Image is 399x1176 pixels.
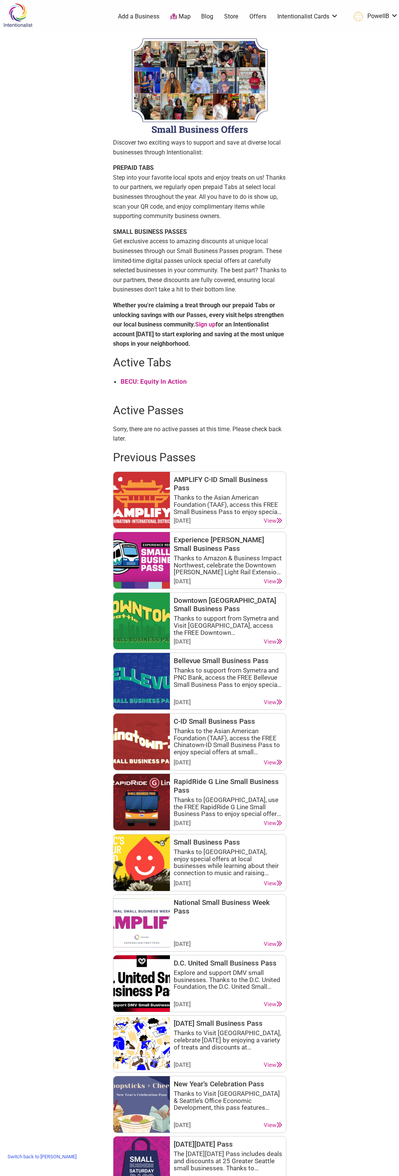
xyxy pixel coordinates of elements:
a: Store [224,12,238,21]
h3: National Small Business Week Pass [174,898,282,915]
div: Thanks to support from Symetra and PNC Bank, access the FREE Bellevue Small Business Pass to enjo... [174,667,282,688]
h2: Previous Passes [113,450,286,465]
a: View [264,517,282,525]
img: Bellevue Small Business Pass [113,653,170,709]
div: Explore and support DMV small businesses. Thanks to the D.C. United Foundation, the D.C. United S... [174,969,282,990]
div: [DATE] [174,759,191,766]
div: Thanks to [GEOGRAPHIC_DATA], enjoy special offers at local businesses while learning about their ... [174,848,282,877]
h2: Active Tabs [113,355,286,371]
div: [DATE] [174,638,191,645]
a: Add a Business [118,12,159,21]
img: D.C. United Small Business Pass [113,955,170,1012]
div: [DATE] [174,517,191,525]
a: View [264,578,282,585]
a: View [264,820,282,827]
p: Get exclusive access to amazing discounts at unique local businesses through our Small Business P... [113,227,286,294]
div: Thanks to Visit [GEOGRAPHIC_DATA], celebrate [DATE] by enjoying a variety of treats and discounts... [174,1030,282,1051]
div: [DATE] [174,1122,191,1129]
strong: PREPAID TABS [113,164,154,171]
div: [DATE] [174,880,191,887]
div: Thanks to [GEOGRAPHIC_DATA], use the FREE RapidRide G Line Small Business Pass to enjoy special o... [174,796,282,818]
a: Sign up [195,321,216,328]
p: Discover two exciting ways to support and save at diverse local businesses through Intentionalist: [113,138,286,157]
p: Step into your favorite local spots and enjoy treats on us! Thanks to our partners, we regularly ... [113,163,286,221]
h3: Small Business Pass [174,838,282,847]
img: Downtown Seattle Small Business Pass [113,593,170,649]
strong: Whether you're claiming a treat through our prepaid Tabs or unlocking savings with our Passes, ev... [113,302,284,347]
h3: New Year's Celebration Pass [174,1080,282,1088]
div: Thanks to the Asian American Foundation (TAAF), access the FREE Chinatown-ID Small Business Pass ... [174,728,282,756]
a: View [264,699,282,706]
div: [DATE] [174,820,191,827]
a: View [264,759,282,766]
div: Thanks to the Asian American Foundation (TAAF), access this FREE Small Business Pass to enjoy spe... [174,494,282,515]
img: New Year's Celebration Pass [113,1076,170,1133]
h3: [DATE] Small Business Pass [174,1019,282,1028]
img: RapidRide G Line Small Business Pass [113,774,170,830]
h3: Bellevue Small Business Pass [174,657,282,665]
h3: AMPLIFY C-ID Small Business Pass [174,476,282,493]
h3: Experience [PERSON_NAME] Small Business Pass [174,536,282,553]
strong: SMALL BUSINESS PASSES [113,228,187,235]
p: Sorry, there are no active passes at this time. Please check back later. [113,424,286,444]
h3: D.C. United Small Business Pass [174,959,282,967]
img: AMPLIFY - Chinatown-International District [113,472,170,528]
img: Chinatown-ID Small Business Pass [113,714,170,770]
a: PowellB [349,10,398,23]
a: Blog [201,12,213,21]
h3: Downtown [GEOGRAPHIC_DATA] Small Business Pass [174,596,282,613]
img: Welcome to Intentionalist Passes [113,34,286,138]
a: BECU: Equity In Action [121,378,187,385]
a: Switch back to [PERSON_NAME] [4,1151,80,1162]
h2: Active Passes [113,403,286,418]
div: [DATE] [174,1001,191,1008]
a: View [264,1062,282,1069]
a: Map [170,12,191,21]
a: View [264,1001,282,1008]
a: Offers [249,12,266,21]
img: Black History Month Small Business Pass [113,1016,170,1072]
div: [DATE] [174,699,191,706]
a: View [264,638,282,645]
img: National Small Business Week 2024 [113,895,170,951]
a: Intentionalist Cards [277,12,338,21]
div: The [DATE][DATE] Pass includes deals and discounts at 25 Greater Seattle small businesses. Thanks... [174,1150,282,1171]
div: Thanks to Visit [GEOGRAPHIC_DATA] & Seattle’s Office Economic Development, this pass features off... [174,1090,282,1111]
h3: RapidRide G Line Small Business Pass [174,778,282,795]
a: View [264,941,282,948]
h3: [DATE][DATE] Pass [174,1140,282,1149]
div: [DATE] [174,578,191,585]
img: Experience Redmond Small Business Pass [113,532,170,589]
h3: C-ID Small Business Pass [174,717,282,726]
a: View [264,1122,282,1129]
a: View [264,880,282,887]
div: [DATE] [174,941,191,948]
div: Thanks to Amazon & Business Impact Northwest, celebrate the Downtown [PERSON_NAME] Light Rail Ext... [174,555,282,576]
div: [DATE] [174,1062,191,1069]
div: Thanks to support from Symetra and Visit [GEOGRAPHIC_DATA], access the FREE Downtown [GEOGRAPHIC_... [174,615,282,636]
img: Music's In Our Blood [113,834,170,891]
